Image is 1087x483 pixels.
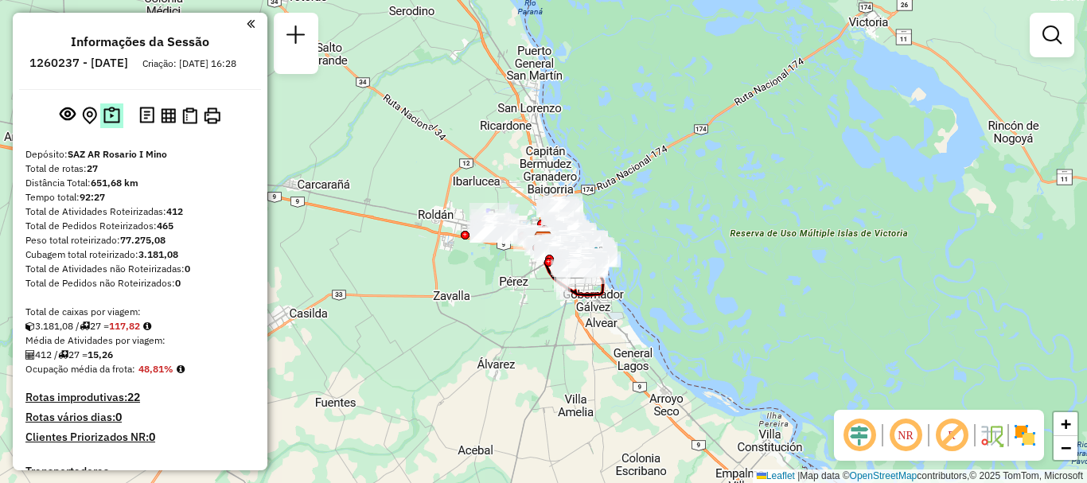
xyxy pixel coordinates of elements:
[185,263,190,275] strong: 0
[280,19,312,55] a: Nova sessão e pesquisa
[25,321,35,331] i: Cubagem total roteirizado
[71,34,209,49] h4: Informações da Sessão
[1012,423,1038,448] img: Exibir/Ocultar setores
[143,321,151,331] i: Meta Caixas/viagem: 266,08 Diferença: -148,26
[120,234,166,246] strong: 77.275,08
[25,219,255,233] div: Total de Pedidos Roteirizados:
[25,391,255,404] h4: Rotas improdutivas:
[29,56,128,70] h6: 1260237 - [DATE]
[100,103,123,128] button: Painel de Sugestão
[25,247,255,262] div: Cubagem total roteirizado:
[58,350,68,360] i: Total de rotas
[247,14,255,33] a: Clique aqui para minimizar o painel
[25,147,255,162] div: Depósito:
[1061,438,1071,458] span: −
[79,103,100,128] button: Centralizar mapa no depósito ou ponto de apoio
[136,103,158,128] button: Logs desbloquear sessão
[136,56,243,71] div: Criação: [DATE] 16:28
[149,430,155,444] strong: 0
[201,104,224,127] button: Imprimir Rotas
[25,363,135,375] span: Ocupação média da frota:
[25,465,255,478] h4: Transportadoras
[586,246,606,267] img: UDC - Rosario 1
[177,364,185,374] em: Média calculada utilizando a maior ocupação (%Peso ou %Cubagem) de cada rota da sessão. Rotas cro...
[1054,412,1077,436] a: Zoom in
[109,320,140,332] strong: 117,82
[56,103,79,128] button: Exibir sessão original
[25,319,255,333] div: 3.181,08 / 27 =
[158,104,179,126] button: Visualizar relatório de Roteirização
[25,333,255,348] div: Média de Atividades por viagem:
[25,204,255,219] div: Total de Atividades Roteirizadas:
[80,321,90,331] i: Total de rotas
[138,248,178,260] strong: 3.181,08
[25,276,255,290] div: Total de Pedidos não Roteirizados:
[115,410,122,424] strong: 0
[1054,436,1077,460] a: Zoom out
[138,363,173,375] strong: 48,81%
[80,191,105,203] strong: 92:27
[25,162,255,176] div: Total de rotas:
[179,104,201,127] button: Visualizar Romaneio
[127,390,140,404] strong: 22
[25,350,35,360] i: Total de Atividades
[1036,19,1068,51] a: Exibir filtros
[533,231,554,251] img: SAZ AR Rosario I Mino
[1061,414,1071,434] span: +
[91,177,138,189] strong: 651,68 km
[886,416,925,454] span: Ocultar NR
[25,262,255,276] div: Total de Atividades não Roteirizadas:
[25,190,255,204] div: Tempo total:
[166,205,183,217] strong: 412
[87,162,98,174] strong: 27
[933,416,971,454] span: Exibir rótulo
[25,176,255,190] div: Distância Total:
[25,305,255,319] div: Total de caixas por viagem:
[753,469,1087,483] div: Map data © contributors,© 2025 TomTom, Microsoft
[797,470,800,481] span: |
[88,349,113,360] strong: 15,26
[25,348,255,362] div: 412 / 27 =
[840,416,879,454] span: Ocultar deslocamento
[157,220,173,232] strong: 465
[25,430,255,444] h4: Clientes Priorizados NR:
[25,411,255,424] h4: Rotas vários dias:
[979,423,1004,448] img: Fluxo de ruas
[25,233,255,247] div: Peso total roteirizado:
[850,470,918,481] a: OpenStreetMap
[175,277,181,289] strong: 0
[757,470,795,481] a: Leaflet
[68,148,167,160] strong: SAZ AR Rosario I Mino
